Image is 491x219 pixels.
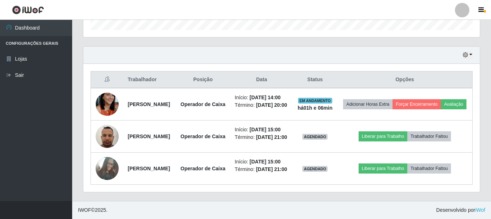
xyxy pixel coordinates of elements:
span: AGENDADO [302,134,328,140]
th: Data [231,71,293,88]
button: Forçar Encerramento [393,99,441,109]
span: Desenvolvido por [436,206,485,214]
li: Início: [235,94,289,101]
time: [DATE] 15:00 [250,159,281,165]
li: Término: [235,133,289,141]
strong: [PERSON_NAME] [128,101,170,107]
li: Término: [235,101,289,109]
span: © 2025 . [78,206,108,214]
time: [DATE] 15:00 [250,127,281,132]
th: Trabalhador [123,71,176,88]
th: Opções [337,71,473,88]
th: Status [293,71,337,88]
button: Avaliação [441,99,466,109]
strong: Operador de Caixa [180,101,225,107]
strong: Operador de Caixa [180,133,225,139]
button: Trabalhador Faltou [407,131,451,141]
strong: [PERSON_NAME] [128,166,170,171]
button: Liberar para Trabalho [359,131,407,141]
time: [DATE] 14:00 [250,95,281,100]
strong: há 01 h e 06 min [298,105,333,111]
img: 1701473418754.jpeg [96,121,119,152]
a: iWof [475,207,485,213]
span: AGENDADO [302,166,328,172]
li: Término: [235,166,289,173]
time: [DATE] 21:00 [256,166,287,172]
img: CoreUI Logo [12,5,44,14]
th: Posição [176,71,231,88]
time: [DATE] 20:00 [256,102,287,108]
button: Liberar para Trabalho [359,163,407,174]
strong: [PERSON_NAME] [128,133,170,139]
button: Trabalhador Faltou [407,163,451,174]
span: EM ANDAMENTO [298,98,332,104]
li: Início: [235,126,289,133]
time: [DATE] 21:00 [256,134,287,140]
img: 1704159862807.jpeg [96,84,119,125]
span: IWOF [78,207,91,213]
img: 1725135374051.jpeg [96,153,119,184]
strong: Operador de Caixa [180,166,225,171]
button: Adicionar Horas Extra [343,99,393,109]
li: Início: [235,158,289,166]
